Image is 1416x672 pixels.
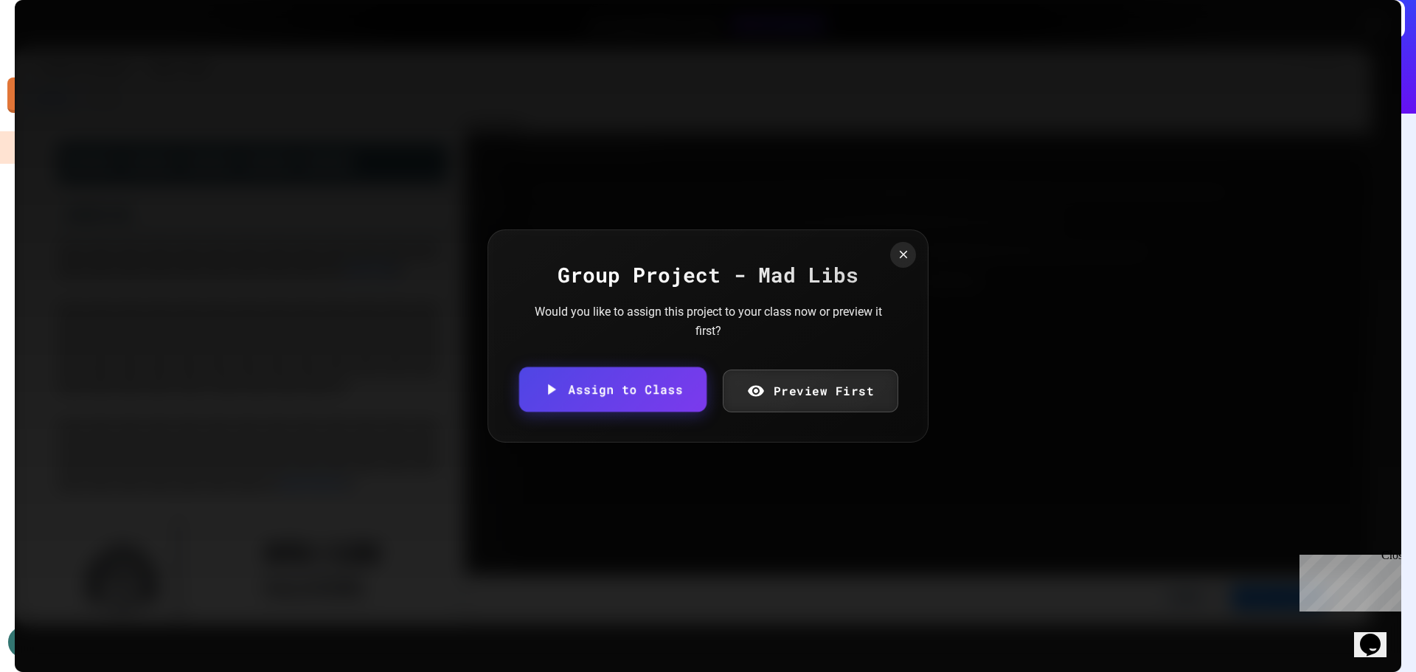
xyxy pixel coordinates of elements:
iframe: chat widget [1354,613,1401,657]
a: Preview First [723,370,899,412]
iframe: chat widget [1294,549,1401,612]
a: Assign to Class [519,367,707,412]
div: Chat with us now!Close [6,6,102,94]
div: Would you like to assign this project to your class now or preview it first? [531,302,885,340]
div: Group Project - Mad Libs [518,260,898,291]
